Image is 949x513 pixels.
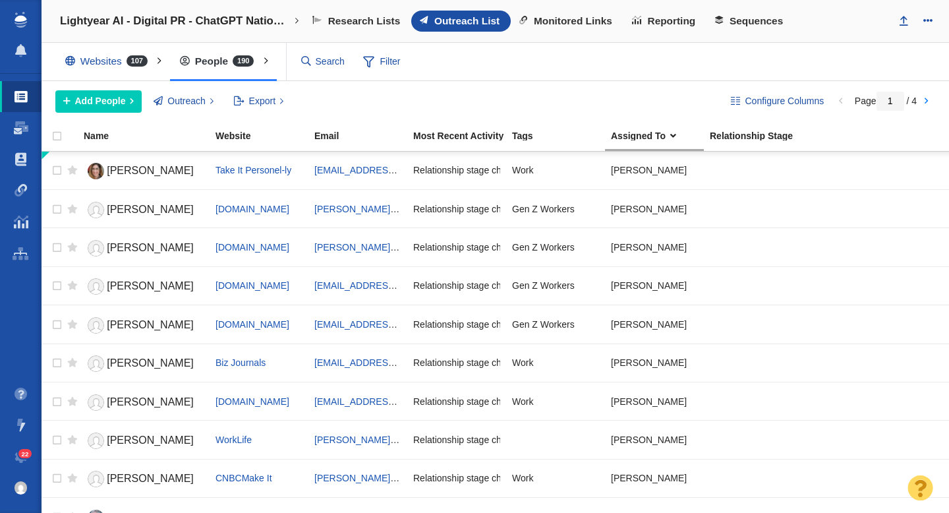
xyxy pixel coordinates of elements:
[413,241,672,253] span: Relationship stage changed to: Attempting To Reach, 0 Attempt
[314,396,623,407] a: [EMAIL_ADDRESS][PERSON_NAME][PERSON_NAME][DOMAIN_NAME]
[413,472,672,484] span: Relationship stage changed to: Attempting To Reach, 0 Attempt
[14,12,26,28] img: buzzstream_logo_iconsimple.png
[534,15,612,27] span: Monitored Links
[84,352,204,375] a: [PERSON_NAME]
[611,425,698,454] div: [PERSON_NAME]
[314,204,546,214] a: [PERSON_NAME][EMAIL_ADDRESS][DOMAIN_NAME]
[314,165,471,175] a: [EMAIL_ADDRESS][DOMAIN_NAME]
[14,481,28,495] img: 8a21b1a12a7554901d364e890baed237
[314,131,412,140] div: Email
[314,242,623,253] a: [PERSON_NAME][EMAIL_ADDRESS][PERSON_NAME][DOMAIN_NAME]
[84,275,204,298] a: [PERSON_NAME]
[216,204,289,214] a: [DOMAIN_NAME]
[216,435,252,445] a: WorkLife
[314,280,471,291] a: [EMAIL_ADDRESS][DOMAIN_NAME]
[512,472,533,484] span: Work
[84,429,204,452] a: [PERSON_NAME]
[745,94,824,108] span: Configure Columns
[512,131,610,142] a: Tags
[512,318,575,330] span: Gen Z Workers
[84,237,204,260] a: [PERSON_NAME]
[611,310,698,338] div: [PERSON_NAME]
[706,11,794,32] a: Sequences
[413,280,672,291] span: Relationship stage changed to: Attempting To Reach, 0 Attempt
[413,396,672,407] span: Relationship stage changed to: Attempting To Reach, 1 Attempt
[314,319,471,330] a: [EMAIL_ADDRESS][DOMAIN_NAME]
[413,203,672,215] span: Relationship stage changed to: Attempting To Reach, 0 Attempt
[216,131,313,140] div: Website
[611,195,698,223] div: [PERSON_NAME]
[356,49,409,75] span: Filter
[296,50,351,73] input: Search
[611,156,698,185] div: [PERSON_NAME]
[623,11,706,32] a: Reporting
[710,131,807,142] a: Relationship Stage
[710,131,807,140] div: Relationship Stage
[611,233,698,261] div: [PERSON_NAME]
[724,90,832,113] button: Configure Columns
[107,319,194,330] span: [PERSON_NAME]
[304,11,411,32] a: Research Lists
[107,165,194,176] span: [PERSON_NAME]
[512,131,610,140] div: Tags
[216,396,289,407] a: [DOMAIN_NAME]
[216,280,289,291] a: [DOMAIN_NAME]
[18,449,32,459] span: 22
[55,90,142,113] button: Add People
[611,464,698,493] div: [PERSON_NAME]
[216,473,272,483] a: CNBCMake It
[413,164,672,176] span: Relationship stage changed to: Attempting To Reach, 0 Attempt
[216,165,291,175] a: Take It Personel-ly
[216,319,289,330] a: [DOMAIN_NAME]
[611,387,698,415] div: [PERSON_NAME]
[434,15,500,27] span: Outreach List
[75,94,126,108] span: Add People
[512,357,533,369] span: Work
[249,94,275,108] span: Export
[216,131,313,142] a: Website
[648,15,696,27] span: Reporting
[730,15,783,27] span: Sequences
[512,396,533,407] span: Work
[855,96,917,106] span: Page / 4
[107,204,194,215] span: [PERSON_NAME]
[611,131,708,142] a: Assigned To
[511,11,623,32] a: Monitored Links
[127,55,148,67] span: 107
[216,242,289,253] a: [DOMAIN_NAME]
[512,164,533,176] span: Work
[413,357,672,369] span: Relationship stage changed to: Attempting To Reach, 0 Attempt
[84,314,204,337] a: [PERSON_NAME]
[611,349,698,377] div: [PERSON_NAME]
[84,131,214,140] div: Name
[314,473,623,483] a: [PERSON_NAME][EMAIL_ADDRESS][PERSON_NAME][DOMAIN_NAME]
[226,90,291,113] button: Export
[512,241,575,253] span: Gen Z Workers
[107,280,194,291] span: [PERSON_NAME]
[167,94,206,108] span: Outreach
[107,396,194,407] span: [PERSON_NAME]
[107,242,194,253] span: [PERSON_NAME]
[314,357,471,368] a: [EMAIL_ADDRESS][DOMAIN_NAME]
[314,435,546,445] a: [PERSON_NAME][EMAIL_ADDRESS][DOMAIN_NAME]
[328,15,401,27] span: Research Lists
[411,11,511,32] a: Outreach List
[84,468,204,491] a: [PERSON_NAME]
[413,318,672,330] span: Relationship stage changed to: Attempting To Reach, 0 Attempt
[84,391,204,414] a: [PERSON_NAME]
[60,15,291,28] h4: Lightyear AI - Digital PR - ChatGPT Nation: The States Leading (and Ignoring) the AI Boom
[216,357,266,368] a: Biz Journals
[413,131,511,140] div: Most Recent Activity
[413,434,672,446] span: Relationship stage changed to: Attempting To Reach, 1 Attempt
[107,357,194,369] span: [PERSON_NAME]
[84,198,204,222] a: [PERSON_NAME]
